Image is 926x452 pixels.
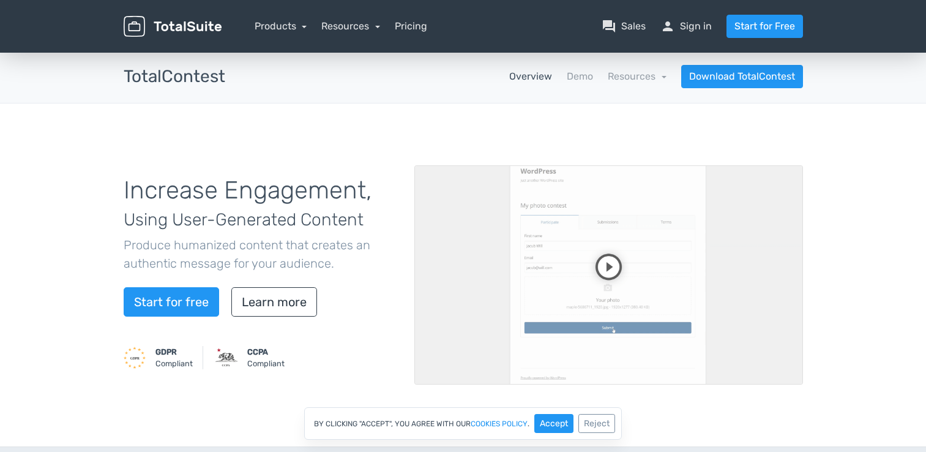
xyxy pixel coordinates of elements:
[124,209,364,230] span: Using User-Generated Content
[124,16,222,37] img: TotalSuite for WordPress
[608,70,666,82] a: Resources
[124,347,146,369] img: GDPR
[534,414,573,433] button: Accept
[124,287,219,317] a: Start for free
[155,346,193,369] small: Compliant
[124,67,225,86] h3: TotalContest
[726,15,803,38] a: Start for Free
[215,347,237,369] img: CCPA
[567,69,593,84] a: Demo
[578,414,615,433] button: Reject
[247,347,268,356] strong: CCPA
[124,177,396,231] h1: Increase Engagement,
[602,19,646,34] a: question_answerSales
[681,65,803,88] a: Download TotalContest
[395,19,427,34] a: Pricing
[124,236,396,273] p: Produce humanized content that creates an authentic message for your audience.
[471,420,528,428] a: cookies policy
[255,20,307,32] a: Products
[321,20,380,32] a: Resources
[660,19,675,34] span: person
[304,407,622,440] div: By clicking "Accept", you agree with our .
[509,69,552,84] a: Overview
[155,347,177,356] strong: GDPR
[231,287,317,317] a: Learn more
[660,19,712,34] a: personSign in
[602,19,616,34] span: question_answer
[247,346,285,369] small: Compliant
